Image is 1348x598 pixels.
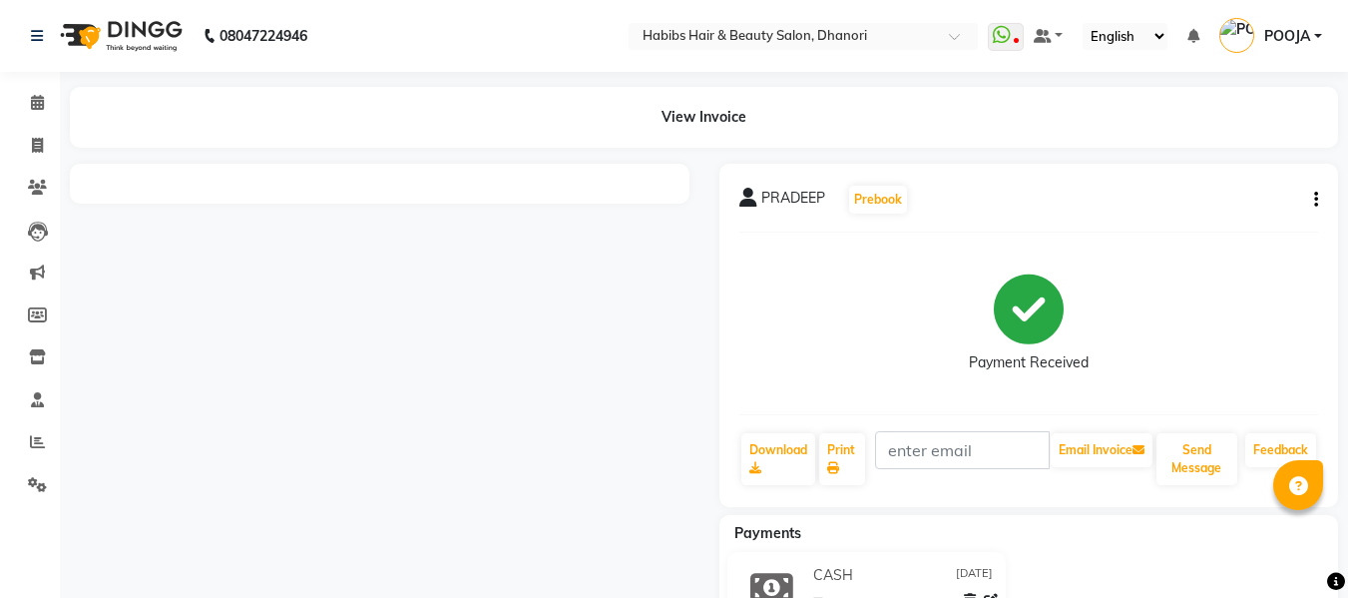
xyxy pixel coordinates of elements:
button: Send Message [1156,433,1237,485]
a: Feedback [1245,433,1316,467]
span: CASH [813,565,853,586]
input: enter email [875,431,1050,469]
img: POOJA [1219,18,1254,53]
span: PRADEEP [761,188,825,216]
span: [DATE] [956,565,993,586]
span: Payments [734,524,801,542]
div: Payment Received [969,352,1089,373]
b: 08047224946 [220,8,307,64]
div: View Invoice [70,87,1338,148]
button: Email Invoice [1051,433,1152,467]
a: Print [819,433,865,485]
button: Prebook [849,186,907,214]
img: logo [51,8,188,64]
span: POOJA [1264,26,1310,47]
a: Download [741,433,815,485]
iframe: chat widget [1264,518,1328,578]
